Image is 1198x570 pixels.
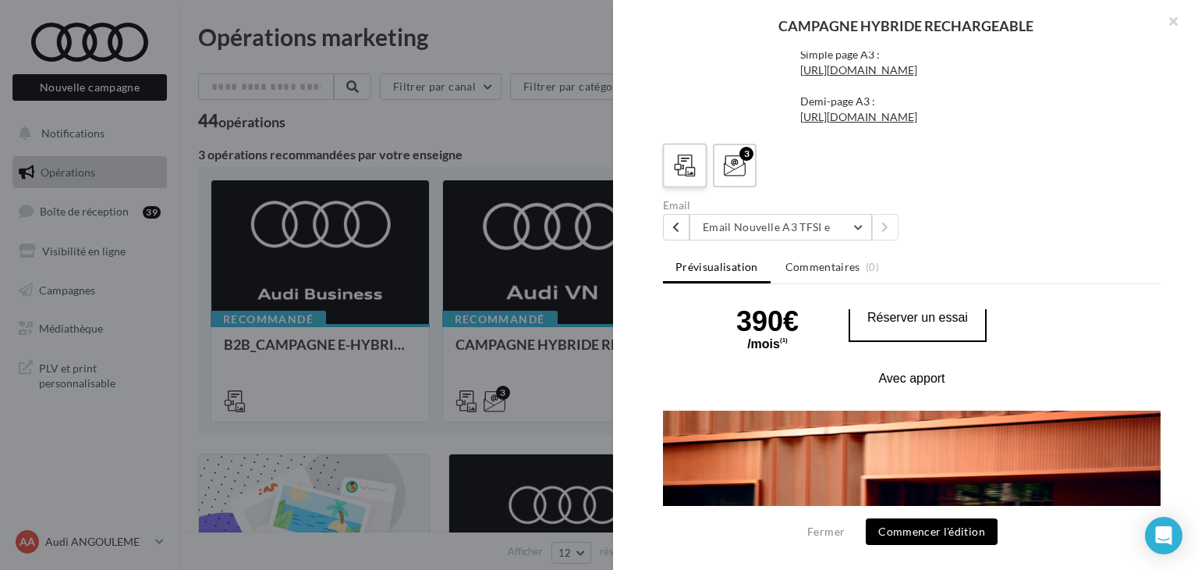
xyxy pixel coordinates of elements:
[663,200,906,211] div: Email
[866,261,879,273] span: (0)
[785,259,860,275] span: Commentaires
[800,110,917,123] a: [URL][DOMAIN_NAME]
[1145,517,1182,554] div: Open Intercom Messenger
[739,147,753,161] div: 3
[638,19,1173,33] div: CAMPAGNE HYBRIDE RECHARGEABLE
[800,63,917,77] a: [URL][DOMAIN_NAME]
[801,522,851,541] button: Fermer
[689,214,872,240] button: Email Nouvelle A3 TFSI e
[866,518,998,545] button: Commencer l'édition
[215,62,282,76] font: Avec apport
[117,27,125,34] span: (1)
[84,28,125,41] font: /mois
[800,47,1149,62] div: Simple page A3 :
[800,62,1149,125] div: Demi-page A3 :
